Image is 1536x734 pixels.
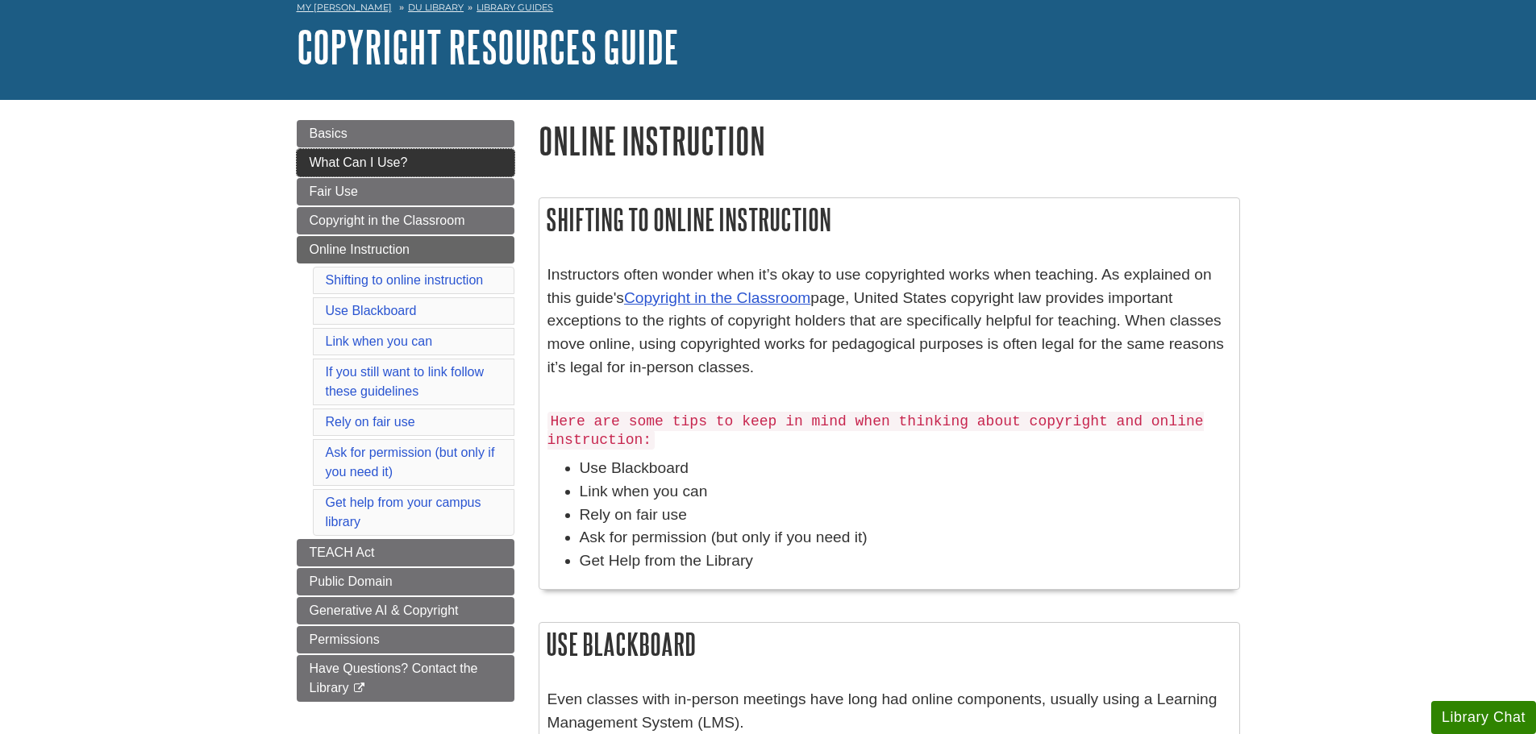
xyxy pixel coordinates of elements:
[310,214,465,227] span: Copyright in the Classroom
[297,626,514,653] a: Permissions
[547,263,1231,403] p: Instructors often wonder when it’s okay to use copyrighted works when teaching. As explained on t...
[408,2,464,13] a: DU Library
[326,446,495,479] a: Ask for permission (but only if you need it)
[310,661,478,695] span: Have Questions? Contact the Library
[326,304,417,317] a: Use Blackboard
[547,412,1204,450] code: Here are some tips to keep in mind when thinking about copyright and online instruction:
[310,185,358,198] span: Fair Use
[297,120,514,147] a: Basics
[297,597,514,624] a: Generative AI & Copyright
[310,603,459,617] span: Generative AI & Copyright
[624,289,810,306] a: Copyright in the Classroom
[580,549,1231,573] li: Get Help from the Library
[326,415,415,429] a: Rely on fair use
[297,22,679,72] a: Copyright Resources Guide
[539,623,1239,666] h2: Use Blackboard
[580,480,1231,504] li: Link when you can
[297,568,514,595] a: Public Domain
[310,156,408,169] span: What Can I Use?
[297,120,514,702] div: Guide Page Menu
[310,243,410,256] span: Online Instruction
[310,574,393,588] span: Public Domain
[310,545,375,559] span: TEACH Act
[539,120,1240,161] h1: Online Instruction
[297,149,514,176] a: What Can I Use?
[297,1,392,15] a: My [PERSON_NAME]
[326,365,485,398] a: If you still want to link follow these guidelines
[310,126,348,140] span: Basics
[297,178,514,205] a: Fair Use
[297,539,514,566] a: TEACH Act
[477,2,553,13] a: Library Guides
[1431,701,1536,734] button: Library Chat
[326,273,484,287] a: Shifting to online instruction
[310,632,380,646] span: Permissions
[580,457,1231,480] li: Use Blackboard
[326,334,433,348] a: Link when you can
[297,236,514,263] a: Online Instruction
[297,655,514,702] a: Have Questions? Contact the Library
[352,683,366,694] i: This link opens in a new window
[326,496,481,529] a: Get help from your campus library
[580,504,1231,527] li: Rely on fair use
[297,207,514,234] a: Copyright in the Classroom
[539,198,1239,241] h2: Shifting to online instruction
[580,526,1231,549] li: Ask for permission (but only if you need it)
